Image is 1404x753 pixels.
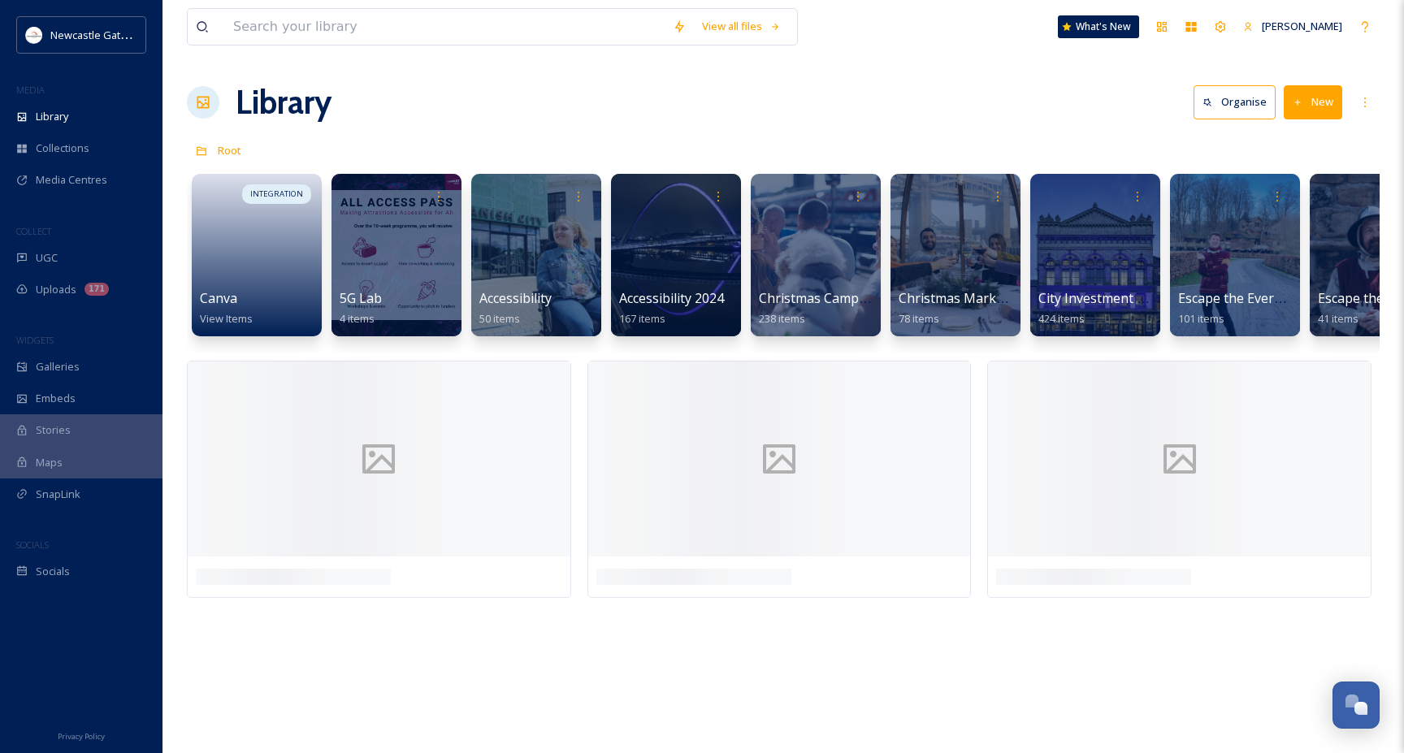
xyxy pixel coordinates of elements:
[218,141,241,160] a: Root
[36,250,58,266] span: UGC
[1235,11,1350,42] a: [PERSON_NAME]
[50,27,200,42] span: Newcastle Gateshead Initiative
[36,359,80,374] span: Galleries
[58,725,105,745] a: Privacy Policy
[36,391,76,406] span: Embeds
[759,289,886,307] span: Christmas Campaign
[1038,291,1181,326] a: City Investment Images424 items
[84,283,109,296] div: 171
[36,455,63,470] span: Maps
[479,291,552,326] a: Accessibility50 items
[479,311,520,326] span: 50 items
[899,291,1015,326] a: Christmas Markets78 items
[759,291,886,326] a: Christmas Campaign238 items
[1262,19,1342,33] span: [PERSON_NAME]
[16,84,45,96] span: MEDIA
[1178,291,1334,326] a: Escape the Everyday 2022101 items
[250,188,303,200] span: INTEGRATION
[200,311,253,326] span: View Items
[225,9,665,45] input: Search your library
[1332,682,1380,729] button: Open Chat
[236,78,331,127] a: Library
[899,311,939,326] span: 78 items
[36,172,107,188] span: Media Centres
[58,731,105,742] span: Privacy Policy
[479,289,552,307] span: Accessibility
[16,225,51,237] span: COLLECT
[619,289,724,307] span: Accessibility 2024
[1284,85,1342,119] button: New
[899,289,1015,307] span: Christmas Markets
[36,487,80,502] span: SnapLink
[36,564,70,579] span: Socials
[1318,311,1358,326] span: 41 items
[694,11,789,42] a: View all files
[218,143,241,158] span: Root
[200,289,237,307] span: Canva
[340,291,382,326] a: 5G Lab4 items
[619,291,724,326] a: Accessibility 2024167 items
[1178,311,1224,326] span: 101 items
[759,311,805,326] span: 238 items
[1038,289,1181,307] span: City Investment Images
[340,289,382,307] span: 5G Lab
[36,141,89,156] span: Collections
[1194,85,1276,119] button: Organise
[36,422,71,438] span: Stories
[340,311,375,326] span: 4 items
[16,334,54,346] span: WIDGETS
[26,27,42,43] img: DqD9wEUd_400x400.jpg
[1038,311,1085,326] span: 424 items
[619,311,665,326] span: 167 items
[1058,15,1139,38] a: What's New
[1178,289,1334,307] span: Escape the Everyday 2022
[16,539,49,551] span: SOCIALS
[36,109,68,124] span: Library
[187,166,327,336] a: INTEGRATIONCanvaView Items
[36,282,76,297] span: Uploads
[1194,85,1284,119] a: Organise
